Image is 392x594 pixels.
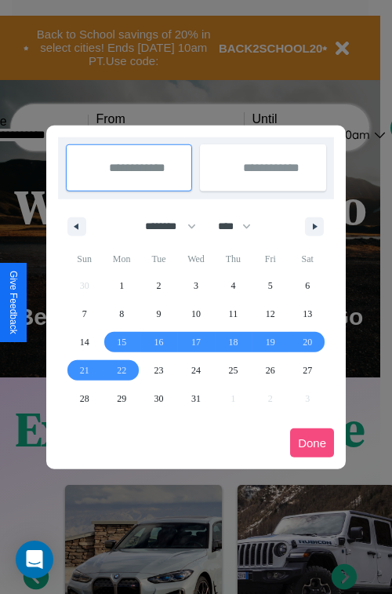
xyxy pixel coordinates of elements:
span: 25 [228,356,238,384]
button: 28 [66,384,103,413]
span: 21 [80,356,89,384]
button: 1 [103,271,140,300]
span: 14 [80,328,89,356]
span: 2 [157,271,162,300]
span: 7 [82,300,87,328]
span: 15 [117,328,126,356]
span: Thu [215,246,252,271]
span: 22 [117,356,126,384]
button: 4 [215,271,252,300]
button: 9 [140,300,177,328]
span: 18 [228,328,238,356]
span: 19 [266,328,275,356]
button: 23 [140,356,177,384]
button: 26 [252,356,289,384]
button: 25 [215,356,252,384]
span: 31 [191,384,201,413]
span: 28 [80,384,89,413]
span: Fri [252,246,289,271]
span: Sun [66,246,103,271]
span: Sat [289,246,326,271]
span: 20 [303,328,312,356]
span: 3 [194,271,198,300]
button: 3 [177,271,214,300]
span: 27 [303,356,312,384]
span: 9 [157,300,162,328]
button: 27 [289,356,326,384]
button: 2 [140,271,177,300]
button: 7 [66,300,103,328]
span: 5 [268,271,273,300]
button: 17 [177,328,214,356]
span: 10 [191,300,201,328]
button: 24 [177,356,214,384]
button: 11 [215,300,252,328]
button: 16 [140,328,177,356]
div: Open Intercom Messenger [16,541,53,578]
span: 26 [266,356,275,384]
span: Tue [140,246,177,271]
span: 12 [266,300,275,328]
button: 31 [177,384,214,413]
button: 12 [252,300,289,328]
span: 1 [119,271,124,300]
button: 14 [66,328,103,356]
button: 8 [103,300,140,328]
button: 15 [103,328,140,356]
span: 23 [154,356,164,384]
span: 16 [154,328,164,356]
button: 10 [177,300,214,328]
span: 6 [305,271,310,300]
button: 19 [252,328,289,356]
button: 29 [103,384,140,413]
span: Mon [103,246,140,271]
button: 20 [289,328,326,356]
button: 18 [215,328,252,356]
span: 24 [191,356,201,384]
span: 17 [191,328,201,356]
span: 4 [230,271,235,300]
button: 13 [289,300,326,328]
button: 21 [66,356,103,384]
span: Wed [177,246,214,271]
span: 30 [154,384,164,413]
span: 8 [119,300,124,328]
button: 30 [140,384,177,413]
div: Give Feedback [8,271,19,334]
button: 5 [252,271,289,300]
button: Done [290,428,334,457]
span: 13 [303,300,312,328]
button: 6 [289,271,326,300]
span: 29 [117,384,126,413]
span: 11 [229,300,238,328]
button: 22 [103,356,140,384]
